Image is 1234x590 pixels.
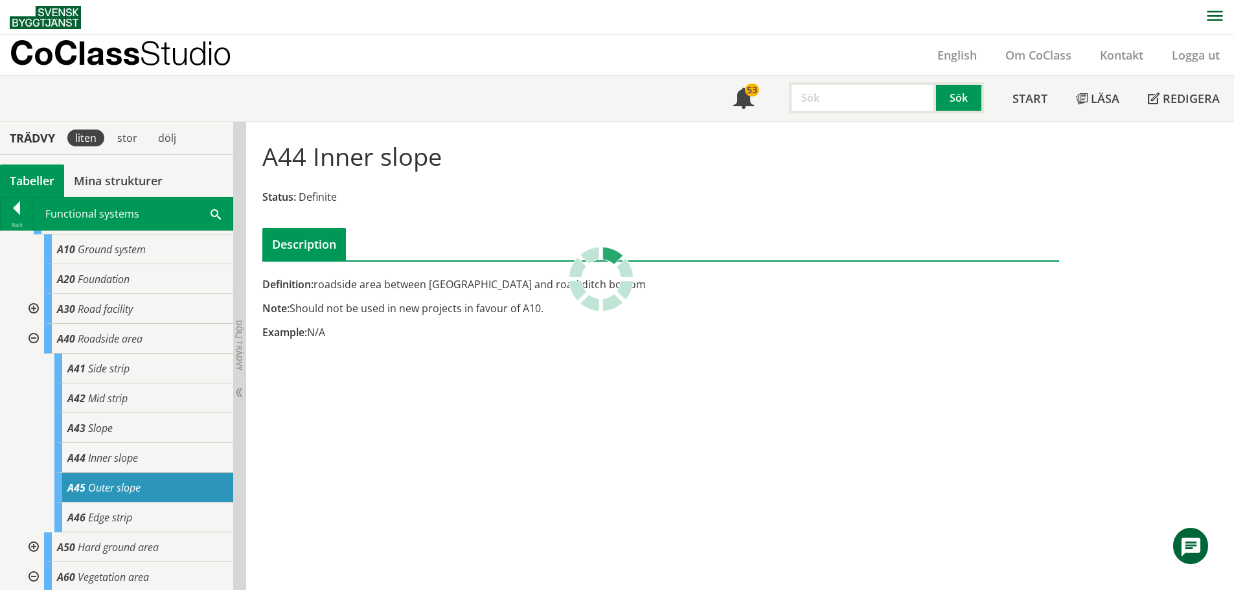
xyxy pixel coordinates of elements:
span: Slope [88,421,113,435]
div: Back [1,220,33,230]
span: Example: [262,325,307,339]
span: A46 [67,510,86,525]
a: Logga ut [1158,47,1234,63]
div: dölj [150,130,184,146]
div: Should not be used in new projects in favour of A10. [262,301,786,315]
span: A42 [67,391,86,405]
span: Definite [299,190,337,204]
span: A20 [57,272,75,286]
span: Outer slope [88,481,141,495]
a: Läsa [1062,76,1134,121]
a: Kontakt [1086,47,1158,63]
a: CoClassStudio [10,35,259,75]
img: Svensk Byggtjänst [10,6,81,29]
a: 53 [719,76,768,121]
span: Note: [262,301,290,315]
span: Hard ground area [78,540,159,554]
span: Roadside area [78,332,143,346]
span: A60 [57,570,75,584]
div: stor [109,130,145,146]
span: Redigera [1163,91,1220,106]
span: Definition: [262,277,314,291]
span: Foundation [78,272,130,286]
a: English [923,47,991,63]
div: N/A [262,325,786,339]
span: Start [1012,91,1047,106]
span: Road facility [78,302,133,316]
span: Dölj trädvy [234,320,245,370]
input: Sök [789,82,936,113]
a: Redigera [1134,76,1234,121]
div: Functional systems [34,198,233,230]
span: Läsa [1091,91,1119,106]
a: Start [998,76,1062,121]
a: Om CoClass [991,47,1086,63]
div: roadside area between [GEOGRAPHIC_DATA] and road ditch bottom [262,277,786,291]
img: Laddar [569,247,634,312]
span: Ground system [78,242,146,256]
span: Inner slope [88,451,138,465]
span: Edge strip [88,510,132,525]
div: 53 [745,84,759,96]
span: Search within table [211,207,221,220]
span: A30 [57,302,75,316]
div: Trädvy [3,131,62,145]
p: CoClass [10,45,231,60]
span: Vegetation area [78,570,149,584]
div: Description [262,228,346,260]
span: Notifikationer [733,89,754,110]
div: liten [67,130,104,146]
span: Side strip [88,361,130,376]
span: A50 [57,540,75,554]
span: A41 [67,361,86,376]
span: A45 [67,481,86,495]
span: Studio [140,34,231,72]
span: A10 [57,242,75,256]
span: A44 [67,451,86,465]
span: Mid strip [88,391,128,405]
span: A40 [57,332,75,346]
span: Status: [262,190,296,204]
button: Sök [936,82,984,113]
a: Mina strukturer [64,165,172,197]
h1: A44 Inner slope [262,142,442,170]
span: A43 [67,421,86,435]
